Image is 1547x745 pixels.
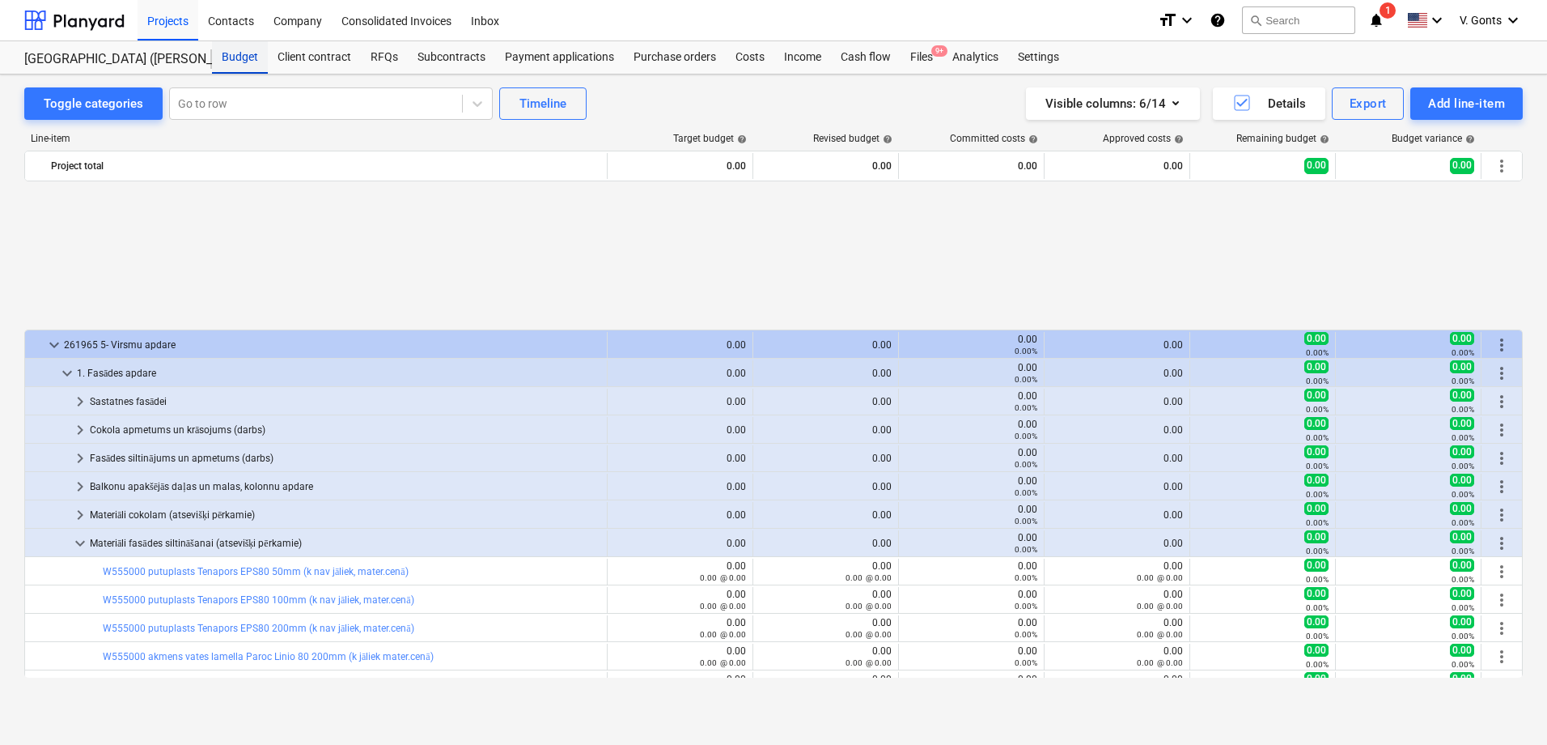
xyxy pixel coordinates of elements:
[212,41,268,74] a: Budget
[1051,481,1183,492] div: 0.00
[614,560,746,583] div: 0.00
[1492,449,1511,468] span: More actions
[760,153,892,179] div: 0.00
[1306,575,1329,584] small: 0.00%
[905,589,1037,611] div: 0.00
[1492,392,1511,411] span: More actions
[1452,490,1474,499] small: 0.00%
[1350,93,1387,114] div: Export
[70,505,90,525] span: keyboard_arrow_right
[1450,158,1474,173] span: 0.00
[1026,87,1200,120] button: Visible columns:6/14
[1316,134,1329,144] span: help
[1450,474,1474,487] span: 0.00
[1306,660,1329,669] small: 0.00%
[1015,460,1037,469] small: 0.00%
[1306,377,1329,385] small: 0.00%
[1492,156,1511,176] span: More actions
[1452,462,1474,470] small: 0.00%
[1452,575,1474,584] small: 0.00%
[905,475,1037,498] div: 0.00
[1410,87,1523,120] button: Add line-item
[614,424,746,436] div: 0.00
[1452,377,1474,385] small: 0.00%
[1306,348,1329,357] small: 0.00%
[760,589,892,611] div: 0.00
[499,87,587,120] button: Timeline
[268,41,361,74] div: Client contract
[905,390,1037,413] div: 0.00
[614,453,746,464] div: 0.00
[700,573,746,582] small: 0.00 @ 0.00
[1492,619,1511,638] span: More actions
[90,445,600,471] div: Fasādes siltinājums un apmetums (darbs)
[1051,589,1183,611] div: 0.00
[614,339,746,351] div: 0.00
[1452,433,1474,442] small: 0.00%
[1452,547,1474,556] small: 0.00%
[408,41,495,74] a: Subcontracts
[1450,389,1474,402] span: 0.00
[813,133,892,144] div: Revised budget
[950,133,1038,144] div: Committed costs
[1304,158,1329,173] span: 0.00
[1452,518,1474,527] small: 0.00%
[846,602,892,611] small: 0.00 @ 0.00
[24,133,608,144] div: Line-item
[1051,368,1183,379] div: 0.00
[90,474,600,500] div: Balkonu apakšējās daļas un malas, kolonnu apdare
[1492,647,1511,666] span: More actions
[614,153,746,179] div: 0.00
[1450,587,1474,600] span: 0.00
[70,392,90,411] span: keyboard_arrow_right
[103,623,414,634] a: W555000 putuplasts Tenapors EPS80 200mm (k nav jāliek, mater.cenā)
[700,658,746,667] small: 0.00 @ 0.00
[1015,573,1037,582] small: 0.00%
[901,41,943,74] div: Files
[1304,417,1329,430] span: 0.00
[1304,615,1329,628] span: 0.00
[1306,632,1329,641] small: 0.00%
[901,41,943,74] a: Files9+
[905,532,1037,555] div: 0.00
[1492,562,1511,581] span: More actions
[1304,644,1329,657] span: 0.00
[879,134,892,144] span: help
[1025,134,1038,144] span: help
[774,41,831,74] a: Income
[1051,339,1183,351] div: 0.00
[1051,453,1183,464] div: 0.00
[1051,396,1183,407] div: 0.00
[760,617,892,640] div: 0.00
[77,360,600,386] div: 1. Fasādes apdare
[1015,375,1037,384] small: 0.00%
[1137,630,1183,639] small: 0.00 @ 0.00
[1304,672,1329,685] span: 0.00
[1304,559,1329,572] span: 0.00
[1306,547,1329,556] small: 0.00%
[1306,603,1329,612] small: 0.00%
[1450,445,1474,458] span: 0.00
[1450,530,1474,543] span: 0.00
[90,502,600,528] div: Materiāli cokolam (atsevišķi pērkamie)
[1306,490,1329,499] small: 0.00%
[905,153,1037,179] div: 0.00
[24,51,193,68] div: [GEOGRAPHIC_DATA] ([PERSON_NAME] - PRJ2002936 un PRJ2002937) 2601965
[1304,502,1329,515] span: 0.00
[760,368,892,379] div: 0.00
[1492,590,1511,610] span: More actions
[760,396,892,407] div: 0.00
[905,362,1037,385] div: 0.00
[846,630,892,639] small: 0.00 @ 0.00
[905,504,1037,526] div: 0.00
[760,509,892,521] div: 0.00
[103,594,414,606] a: W555000 putuplasts Tenapors EPS80 100mm (k nav jāliek, mater.cenā)
[70,534,90,553] span: keyboard_arrow_down
[614,617,746,640] div: 0.00
[1051,617,1183,640] div: 0.00
[90,530,600,556] div: Materiāli fasādes siltināšanai (atsevišķi pērkamie)
[1450,360,1474,373] span: 0.00
[1452,632,1474,641] small: 0.00%
[103,566,409,577] a: W555000 putuplasts Tenapors EPS80 50mm (k nav jāliek, mater.cenā)
[831,41,901,74] div: Cash flow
